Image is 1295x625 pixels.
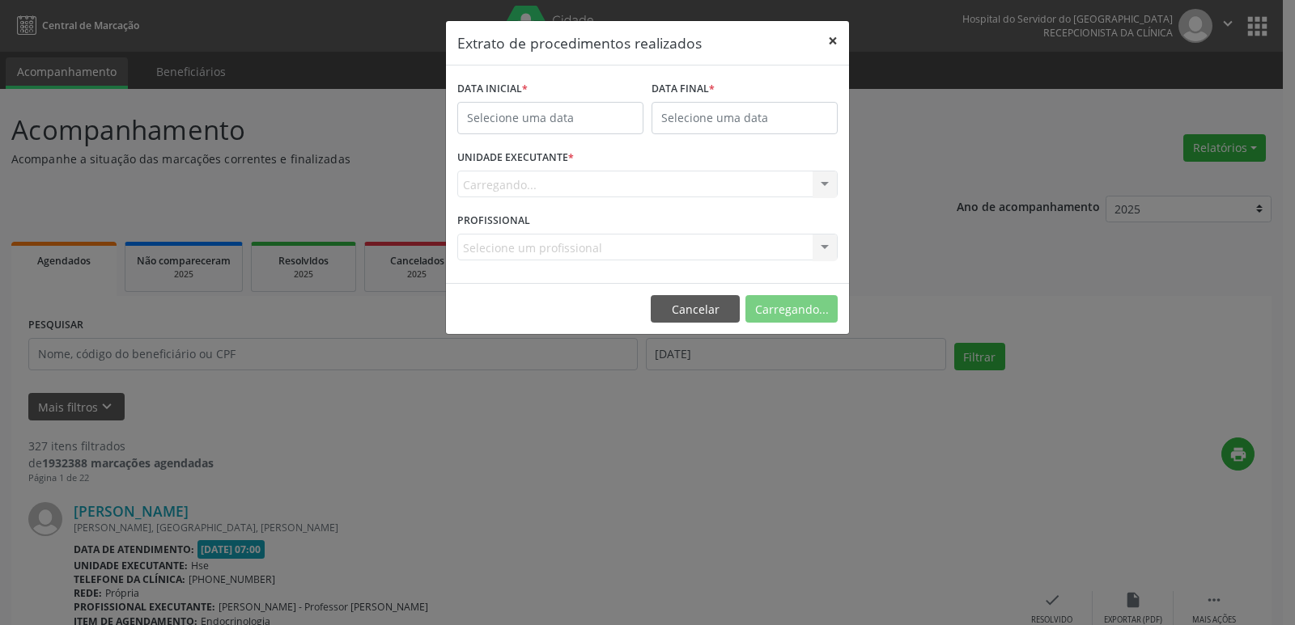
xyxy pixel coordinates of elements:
button: Close [817,21,849,61]
label: PROFISSIONAL [457,209,530,234]
label: UNIDADE EXECUTANTE [457,146,574,171]
input: Selecione uma data [457,102,643,134]
button: Carregando... [745,295,838,323]
button: Cancelar [651,295,740,323]
h5: Extrato de procedimentos realizados [457,32,702,53]
label: DATA INICIAL [457,77,528,102]
label: DATA FINAL [652,77,715,102]
input: Selecione uma data [652,102,838,134]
